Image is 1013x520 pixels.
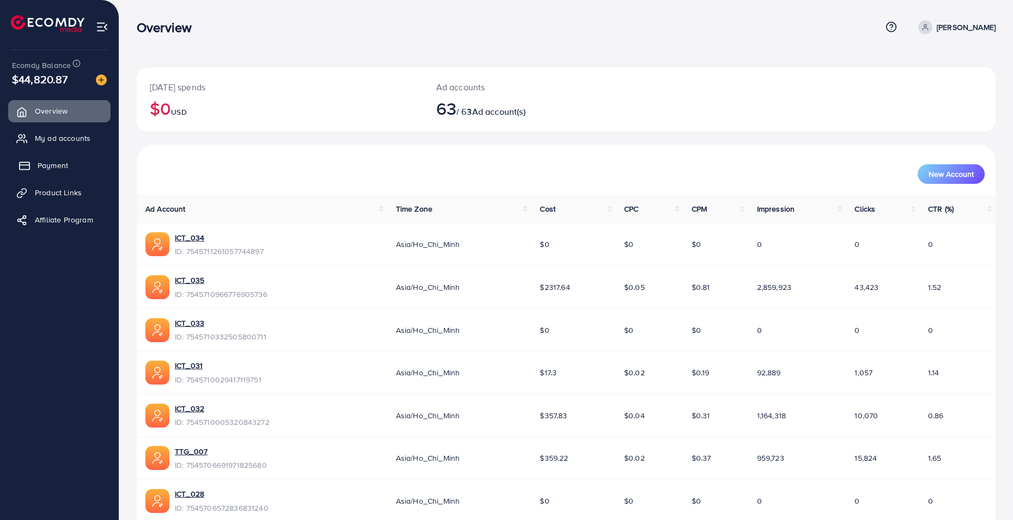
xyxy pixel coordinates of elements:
[692,496,701,506] span: $0
[175,488,204,499] a: ICT_028
[175,246,264,257] span: ID: 7545711261057744897
[396,453,460,463] span: Asia/Ho_Chi_Minh
[855,282,878,293] span: 43,423
[540,367,557,378] span: $17.3
[914,20,996,34] a: [PERSON_NAME]
[396,325,460,336] span: Asia/Ho_Chi_Minh
[757,282,791,293] span: 2,859,923
[175,275,204,286] a: ICT_035
[624,410,645,421] span: $0.04
[12,60,71,71] span: Ecomdy Balance
[396,410,460,421] span: Asia/Ho_Chi_Minh
[929,170,974,178] span: New Account
[175,446,208,457] a: TTG_007
[928,367,939,378] span: 1.14
[175,331,266,342] span: ID: 7545710332505800711
[11,15,84,32] img: logo
[540,453,568,463] span: $359.22
[436,96,456,121] span: 63
[757,453,784,463] span: 959,723
[692,410,710,421] span: $0.31
[396,239,460,250] span: Asia/Ho_Chi_Minh
[928,203,954,214] span: CTR (%)
[692,367,710,378] span: $0.19
[855,367,872,378] span: 1,057
[145,404,169,428] img: ic-ads-acc.e4c84228.svg
[96,21,108,33] img: menu
[436,81,625,94] p: Ad accounts
[35,106,68,116] span: Overview
[855,239,859,250] span: 0
[928,410,944,421] span: 0.86
[145,318,169,342] img: ic-ads-acc.e4c84228.svg
[96,75,107,85] img: image
[38,160,68,171] span: Payment
[175,417,270,428] span: ID: 7545710005320843272
[855,203,875,214] span: Clicks
[540,496,549,506] span: $0
[35,187,82,198] span: Product Links
[855,496,859,506] span: 0
[757,325,762,336] span: 0
[757,203,795,214] span: Impression
[150,98,410,119] h2: $0
[692,239,701,250] span: $0
[175,460,267,471] span: ID: 7545706691971825680
[624,282,645,293] span: $0.05
[624,239,633,250] span: $0
[145,203,186,214] span: Ad Account
[937,21,996,34] p: [PERSON_NAME]
[175,289,267,300] span: ID: 7545710966776905736
[175,360,203,371] a: ICT_031
[35,133,90,144] span: My ad accounts
[145,361,169,385] img: ic-ads-acc.e4c84228.svg
[175,232,204,243] a: ICT_034
[8,100,111,122] a: Overview
[928,282,942,293] span: 1.52
[145,275,169,299] img: ic-ads-acc.e4c84228.svg
[171,107,186,117] span: USD
[145,489,169,513] img: ic-ads-acc.e4c84228.svg
[175,374,261,385] span: ID: 7545710029417119751
[928,453,942,463] span: 1.65
[692,203,707,214] span: CPM
[35,214,93,225] span: Affiliate Program
[8,209,111,231] a: Affiliate Program
[928,325,933,336] span: 0
[540,203,556,214] span: Cost
[928,496,933,506] span: 0
[624,325,633,336] span: $0
[175,503,268,513] span: ID: 7545706572836831240
[396,282,460,293] span: Asia/Ho_Chi_Minh
[396,496,460,506] span: Asia/Ho_Chi_Minh
[137,20,200,35] h3: Overview
[145,232,169,256] img: ic-ads-acc.e4c84228.svg
[624,453,645,463] span: $0.02
[692,325,701,336] span: $0
[436,98,625,119] h2: / 63
[692,282,710,293] span: $0.81
[472,106,526,117] span: Ad account(s)
[175,403,204,414] a: ICT_032
[8,127,111,149] a: My ad accounts
[175,318,204,329] a: ICT_033
[855,410,878,421] span: 10,070
[8,154,111,176] a: Payment
[757,367,781,378] span: 92,889
[12,71,68,87] span: $44,820.87
[918,164,985,184] button: New Account
[757,239,762,250] span: 0
[145,446,169,470] img: ic-ads-acc.e4c84228.svg
[757,410,786,421] span: 1,164,318
[624,496,633,506] span: $0
[624,203,638,214] span: CPC
[396,367,460,378] span: Asia/Ho_Chi_Minh
[540,325,549,336] span: $0
[855,325,859,336] span: 0
[150,81,410,94] p: [DATE] spends
[967,471,1005,512] iframe: Chat
[540,282,570,293] span: $2317.64
[757,496,762,506] span: 0
[928,239,933,250] span: 0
